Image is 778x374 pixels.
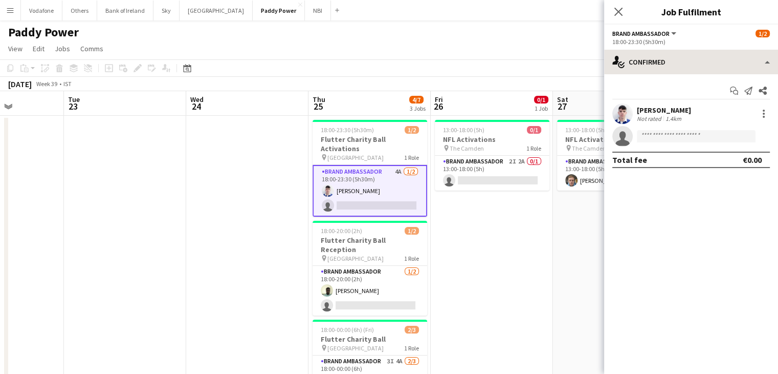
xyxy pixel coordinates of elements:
[29,42,49,55] a: Edit
[435,120,549,191] app-job-card: 13:00-18:00 (5h)0/1NFL Activations The Camden1 RoleBrand Ambassador2I2A0/113:00-18:00 (5h)
[76,42,107,55] a: Comms
[405,227,419,235] span: 1/2
[637,106,691,115] div: [PERSON_NAME]
[555,100,568,112] span: 27
[557,156,672,191] app-card-role: Brand Ambassador1/113:00-18:00 (5h)[PERSON_NAME]
[534,96,548,103] span: 0/1
[612,38,770,46] div: 18:00-23:30 (5h30m)
[51,42,74,55] a: Jobs
[180,1,253,20] button: [GEOGRAPHIC_DATA]
[189,100,204,112] span: 24
[63,80,72,88] div: IST
[80,44,103,53] span: Comms
[313,266,427,316] app-card-role: Brand Ambassador1/218:00-20:00 (2h)[PERSON_NAME]
[405,126,419,134] span: 1/2
[55,44,70,53] span: Jobs
[404,344,419,352] span: 1 Role
[190,95,204,104] span: Wed
[435,95,443,104] span: Fri
[612,155,647,165] div: Total fee
[572,144,606,152] span: The Camden
[405,326,419,334] span: 2/3
[435,156,549,191] app-card-role: Brand Ambassador2I2A0/113:00-18:00 (5h)
[313,95,325,104] span: Thu
[8,79,32,89] div: [DATE]
[450,144,484,152] span: The Camden
[637,115,663,122] div: Not rated
[535,105,548,112] div: 1 Job
[755,30,770,37] span: 1/2
[313,221,427,316] app-job-card: 18:00-20:00 (2h)1/2Flutter Charity Ball Reception [GEOGRAPHIC_DATA]1 RoleBrand Ambassador1/218:00...
[604,50,778,74] div: Confirmed
[404,255,419,262] span: 1 Role
[435,135,549,144] h3: NFL Activations
[327,154,384,161] span: [GEOGRAPHIC_DATA]
[66,100,80,112] span: 23
[62,1,97,20] button: Others
[410,105,426,112] div: 3 Jobs
[305,1,331,20] button: NBI
[68,95,80,104] span: Tue
[557,135,672,144] h3: NFL Activations
[21,1,62,20] button: Vodafone
[321,326,374,334] span: 18:00-00:00 (6h) (Fri)
[604,5,778,18] h3: Job Fulfilment
[404,154,419,161] span: 1 Role
[557,120,672,191] app-job-card: 13:00-18:00 (5h)1/1NFL Activations The Camden1 RoleBrand Ambassador1/113:00-18:00 (5h)[PERSON_NAME]
[313,135,427,153] h3: Flutter Charity Ball Activations
[313,120,427,217] app-job-card: 18:00-23:30 (5h30m)1/2Flutter Charity Ball Activations [GEOGRAPHIC_DATA]1 RoleBrand Ambassador4A1...
[409,96,424,103] span: 4/7
[34,80,59,88] span: Week 39
[527,126,541,134] span: 0/1
[327,344,384,352] span: [GEOGRAPHIC_DATA]
[663,115,683,122] div: 1.4km
[612,30,670,37] span: Brand Ambassador
[153,1,180,20] button: Sky
[565,126,607,134] span: 13:00-18:00 (5h)
[321,227,362,235] span: 18:00-20:00 (2h)
[313,165,427,217] app-card-role: Brand Ambassador4A1/218:00-23:30 (5h30m)[PERSON_NAME]
[321,126,374,134] span: 18:00-23:30 (5h30m)
[612,30,678,37] button: Brand Ambassador
[557,95,568,104] span: Sat
[33,44,45,53] span: Edit
[311,100,325,112] span: 25
[433,100,443,112] span: 26
[313,335,427,344] h3: Flutter Charity Ball
[8,25,79,40] h1: Paddy Power
[4,42,27,55] a: View
[443,126,484,134] span: 13:00-18:00 (5h)
[313,236,427,254] h3: Flutter Charity Ball Reception
[253,1,305,20] button: Paddy Power
[97,1,153,20] button: Bank of Ireland
[743,155,762,165] div: €0.00
[8,44,23,53] span: View
[526,144,541,152] span: 1 Role
[327,255,384,262] span: [GEOGRAPHIC_DATA]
